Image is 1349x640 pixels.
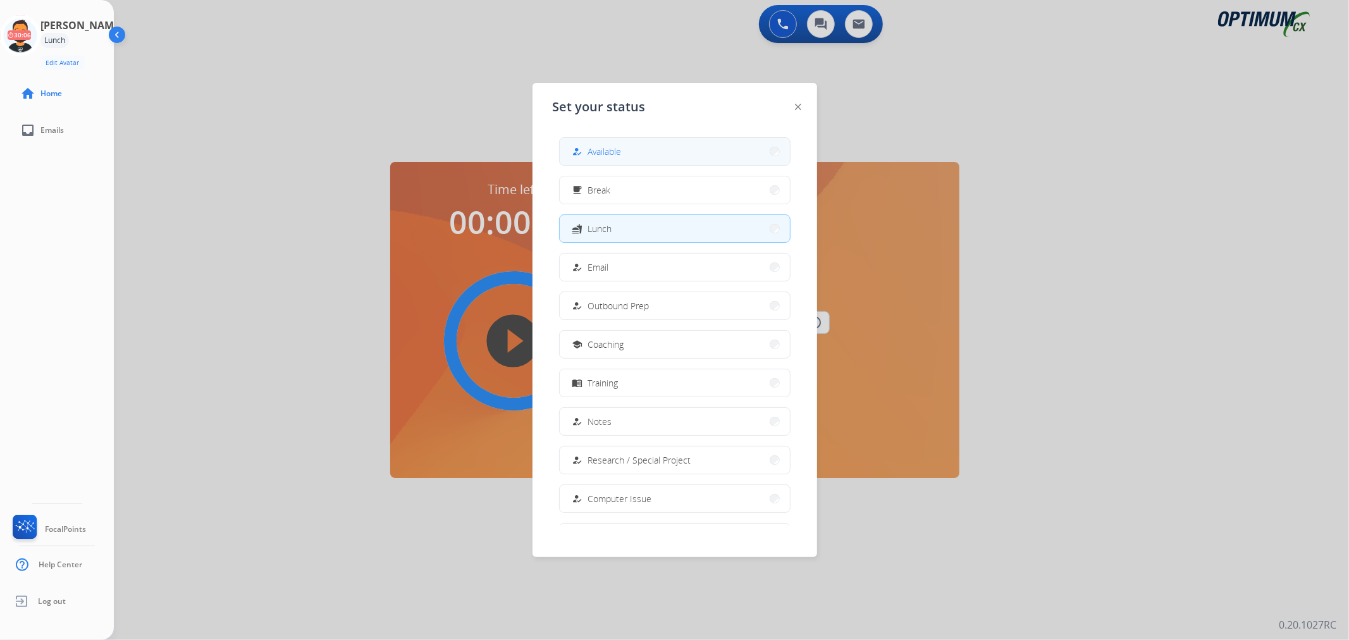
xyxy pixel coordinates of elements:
span: Computer Issue [588,492,652,505]
mat-icon: inbox [20,123,35,138]
span: FocalPoints [45,524,86,534]
span: Home [40,89,62,99]
p: 0.20.1027RC [1279,617,1336,632]
span: Log out [38,596,66,606]
mat-icon: how_to_reg [572,493,582,504]
span: Break [588,183,611,197]
span: Coaching [588,338,624,351]
span: Help Center [39,560,82,570]
mat-icon: how_to_reg [572,300,582,311]
a: FocalPoints [10,515,86,544]
mat-icon: how_to_reg [572,146,582,157]
button: Email [560,254,790,281]
img: close-button [795,104,801,110]
span: Emails [40,125,64,135]
span: Available [588,145,622,158]
mat-icon: fastfood [572,223,582,234]
button: Outbound Prep [560,292,790,319]
mat-icon: school [572,339,582,350]
button: Break [560,176,790,204]
span: Notes [588,415,612,428]
mat-icon: menu_book [572,378,582,388]
button: Internet Issue [560,524,790,551]
h3: [PERSON_NAME] [40,18,123,33]
button: Research / Special Project [560,446,790,474]
button: Coaching [560,331,790,358]
span: Email [588,261,609,274]
button: Notes [560,408,790,435]
mat-icon: how_to_reg [572,455,582,465]
button: Computer Issue [560,485,790,512]
mat-icon: how_to_reg [572,262,582,273]
span: Research / Special Project [588,453,691,467]
mat-icon: free_breakfast [572,185,582,195]
span: Set your status [553,98,646,116]
button: Lunch [560,215,790,242]
span: Outbound Prep [588,299,650,312]
mat-icon: how_to_reg [572,416,582,427]
span: Lunch [588,222,612,235]
div: Lunch [40,33,69,48]
mat-icon: home [20,86,35,101]
span: Training [588,376,619,390]
button: Available [560,138,790,165]
button: Training [560,369,790,397]
button: Edit Avatar [40,56,84,70]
